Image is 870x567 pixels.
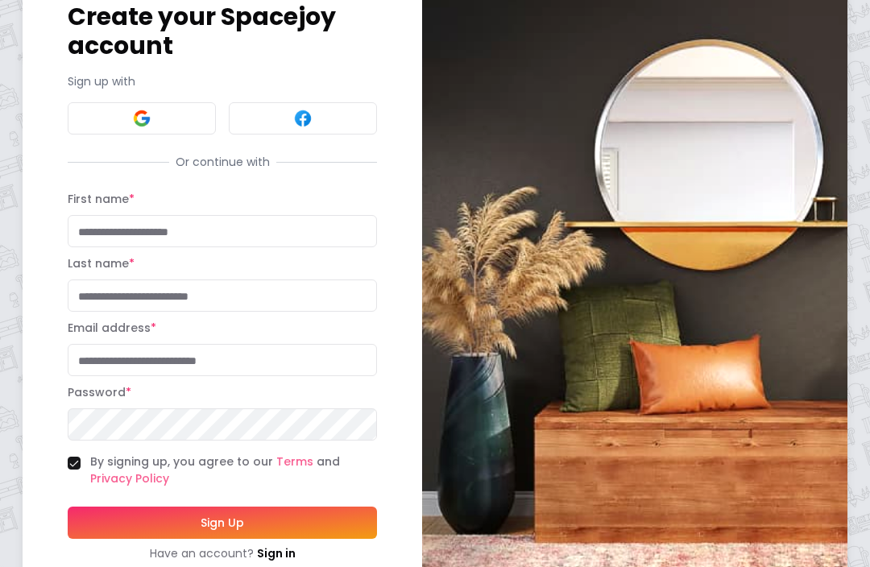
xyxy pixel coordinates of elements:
a: Sign in [257,546,296,562]
button: Sign Up [68,507,377,540]
h1: Create your Spacejoy account [68,3,377,61]
img: Facebook signin [293,110,313,129]
span: Or continue with [169,155,276,171]
label: Last name [68,256,135,272]
label: First name [68,192,135,208]
label: Password [68,385,131,401]
div: Have an account? [68,546,377,562]
a: Terms [276,454,313,470]
label: Email address [68,321,156,337]
img: Google signin [132,110,151,129]
a: Privacy Policy [90,471,169,487]
label: By signing up, you agree to our and [90,454,377,488]
p: Sign up with [68,74,377,90]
